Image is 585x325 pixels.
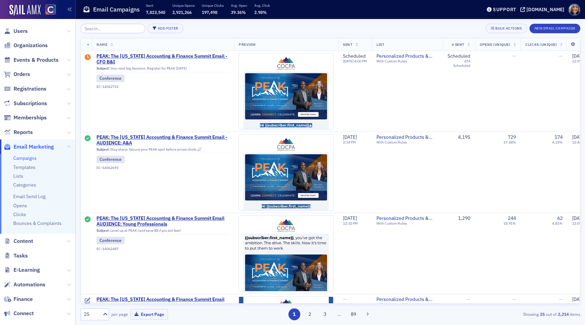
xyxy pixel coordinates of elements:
div: EC-14062487 [96,247,229,251]
div: Draft [85,298,91,304]
span: Registrations [14,85,46,93]
span: Personalized Products & Events [376,215,438,222]
h1: Email Campaigns [93,5,140,14]
a: Lists [13,173,23,179]
a: Tasks [4,252,28,260]
div: EC-14062715 [96,84,229,89]
div: Sent [85,216,91,223]
span: Connect [14,310,34,317]
span: — [467,296,470,302]
span: Events & Products [14,56,59,64]
a: Clicks [13,211,26,217]
span: Profile [568,4,580,16]
button: Bulk Actions [486,24,527,33]
div: Conference [96,75,125,82]
img: SailAMX [45,4,56,15]
strong: 2,214 [557,311,570,317]
p: Unique Opens [172,3,195,8]
p: Unique Clicks [202,3,224,8]
div: Scheduled [448,53,470,59]
span: Users [14,27,28,35]
a: Memberships [4,114,47,121]
div: Conference [96,156,125,163]
p: Avg. Click [254,3,270,8]
input: Search… [81,24,145,33]
span: E-Learning [14,266,40,274]
button: Export Page [130,309,168,320]
time: 12:32 PM [343,221,358,226]
div: 729 [508,134,516,140]
time: 2:34 PM [343,140,356,145]
span: Finance [14,295,33,303]
a: Finance [4,295,33,303]
div: Stay sharp: Secure your PEAK spot before prices climb 📈 [96,147,229,153]
button: 2 [304,308,316,320]
p: Avg. Open [231,3,247,8]
a: E-Learning [4,266,40,274]
a: Orders [4,71,30,78]
span: Subject: [96,147,110,152]
div: With Custom Rules [376,302,438,307]
span: — [559,296,563,302]
div: With Custom Rules [376,140,438,145]
div: 174 [555,134,563,140]
span: … [334,311,344,317]
div: Your next big decision: Register for PEAK [DATE] [96,66,229,72]
div: 244 [508,215,516,222]
span: 2.98% [254,9,267,15]
a: Templates [13,164,36,170]
a: Categories [13,182,36,188]
div: Support [493,6,516,13]
a: Content [4,237,33,245]
span: Opens (Unique) [480,42,510,47]
div: 1,290 [448,215,470,222]
a: Organizations [4,42,48,49]
span: — [512,296,516,302]
a: Events & Products [4,56,59,64]
span: 7,823,540 [146,9,165,15]
span: Automations [14,281,45,288]
span: Tasks [14,252,28,260]
div: 17.38% [503,140,516,145]
span: Name [96,42,107,47]
span: — [343,296,347,302]
a: Personalized Products & Events [376,134,438,140]
img: SailAMX [9,5,41,16]
button: 3 [319,308,331,320]
span: 4:00 PM [354,59,367,63]
div: Showing out of items [418,311,580,317]
span: Orders [14,71,30,78]
a: PEAK: The [US_STATE] Accounting & Finance Summit Email - CFO B&I [96,53,229,65]
a: Reports [4,129,33,136]
div: 62 [557,215,563,222]
div: 25 [84,311,99,318]
div: With Custom Rules [376,59,438,63]
span: Reports [14,129,33,136]
span: [DATE] [343,134,357,140]
span: Email Marketing [14,143,54,151]
span: Subject: [96,66,110,71]
div: 4,195 [448,134,470,140]
label: per page [111,311,128,317]
span: Subscriptions [14,100,47,107]
span: Subject: [96,228,110,233]
a: PEAK: The [US_STATE] Accounting & Finance Summit Email AUDIENCE: Young Professionals [96,297,229,308]
div: 4.15% [552,140,563,145]
strong: 25 [539,311,546,317]
a: Email Marketing [4,143,54,151]
a: PEAK: The [US_STATE] Accounting & Finance Summit Email AUDIENCE: Young Professionals [96,215,229,227]
a: Registrations [4,85,46,93]
button: [DOMAIN_NAME] [520,7,567,12]
span: Personalized Products & Events [376,297,438,303]
div: Scheduled [343,53,367,59]
p: Sent [146,3,165,8]
div: EC-14062693 [96,166,229,170]
a: Personalized Products & Events [376,53,438,59]
span: Clicks (Unique) [525,42,557,47]
span: 197,498 [202,9,217,15]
